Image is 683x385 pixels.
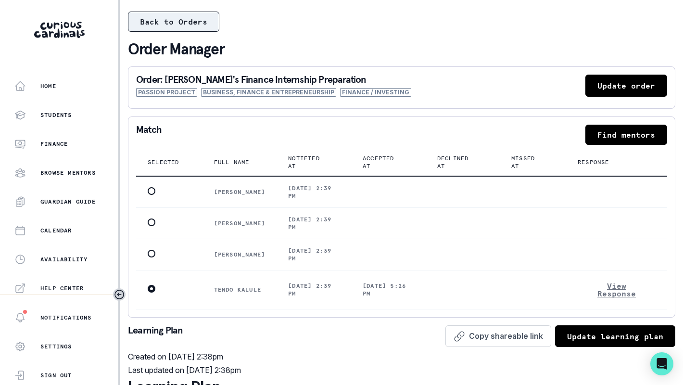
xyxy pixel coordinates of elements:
[40,111,72,119] p: Students
[650,352,673,375] div: Open Intercom Messenger
[40,314,92,321] p: Notifications
[363,282,414,297] p: [DATE] 5:26 pm
[555,325,675,347] button: Update learning plan
[40,372,72,379] p: Sign Out
[113,288,126,301] button: Toggle sidebar
[214,219,266,227] p: [PERSON_NAME]
[201,88,336,97] span: Business, Finance & Entrepreneurship
[214,286,266,294] p: Tendo Kalule
[136,75,411,84] p: Order: [PERSON_NAME]'s Finance Internship Preparation
[128,351,675,362] p: Created on [DATE] 2:38pm
[437,154,477,170] p: Declined at
[578,278,656,301] button: View Response
[214,251,266,258] p: [PERSON_NAME]
[40,82,56,90] p: Home
[40,198,96,205] p: Guardian Guide
[511,154,543,170] p: Missed at
[136,125,162,145] p: Match
[128,39,675,59] p: Order Manager
[585,75,667,97] button: Update order
[288,216,340,231] p: [DATE] 2:39 pm
[288,184,340,200] p: [DATE] 2:39 pm
[40,343,72,350] p: Settings
[128,364,675,376] p: Last updated on [DATE] 2:38pm
[445,325,551,347] button: Copy shareable link
[363,154,403,170] p: Accepted at
[288,282,340,297] p: [DATE] 2:39 pm
[34,22,85,38] img: Curious Cardinals Logo
[136,88,197,97] span: Passion Project
[40,227,72,234] p: Calendar
[40,284,84,292] p: Help Center
[585,125,667,145] button: Find mentors
[40,256,88,263] p: Availability
[214,158,250,166] p: Full name
[288,247,340,262] p: [DATE] 2:39 pm
[40,169,96,177] p: Browse Mentors
[340,88,411,97] span: Finance / Investing
[148,158,179,166] p: Selected
[288,154,328,170] p: Notified at
[128,12,219,32] button: Back to Orders
[40,140,68,148] p: Finance
[214,188,266,196] p: [PERSON_NAME]
[128,325,183,347] p: Learning Plan
[578,158,609,166] p: Response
